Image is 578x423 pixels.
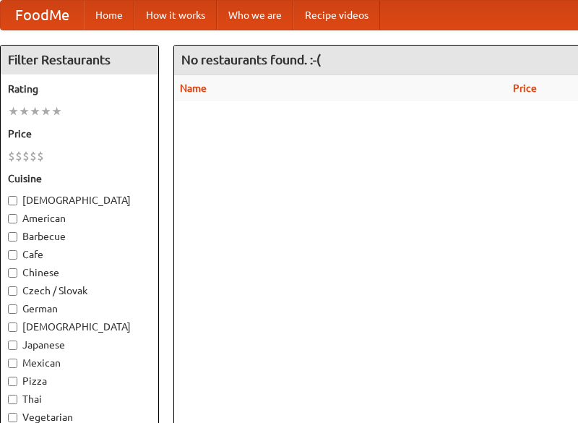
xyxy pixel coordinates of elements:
h5: Cuisine [8,171,151,186]
input: Barbecue [8,232,17,242]
label: Barbecue [8,229,151,244]
label: [DEMOGRAPHIC_DATA] [8,193,151,208]
ng-pluralize: No restaurants found. :-( [181,53,321,67]
a: Recipe videos [293,1,380,30]
label: Pizza [8,374,151,388]
input: Japanese [8,341,17,350]
input: Vegetarian [8,413,17,422]
label: German [8,302,151,316]
li: ★ [40,103,51,119]
a: Home [84,1,134,30]
li: ★ [30,103,40,119]
li: $ [15,148,22,164]
a: Name [180,82,207,94]
input: American [8,214,17,223]
label: Japanese [8,338,151,352]
a: Who we are [217,1,293,30]
li: $ [22,148,30,164]
input: [DEMOGRAPHIC_DATA] [8,196,17,205]
li: ★ [8,103,19,119]
input: German [8,304,17,314]
li: $ [30,148,37,164]
h5: Price [8,127,151,141]
input: Pizza [8,377,17,386]
a: FoodMe [1,1,84,30]
li: ★ [19,103,30,119]
li: $ [8,148,15,164]
li: ★ [51,103,62,119]
h4: Filter Restaurants [1,46,158,74]
label: Thai [8,392,151,406]
input: Thai [8,395,17,404]
label: [DEMOGRAPHIC_DATA] [8,320,151,334]
input: [DEMOGRAPHIC_DATA] [8,322,17,332]
label: Mexican [8,356,151,370]
input: Cafe [8,250,17,260]
label: American [8,211,151,226]
label: Czech / Slovak [8,283,151,298]
input: Chinese [8,268,17,278]
a: Price [513,82,537,94]
input: Mexican [8,359,17,368]
a: How it works [134,1,217,30]
label: Cafe [8,247,151,262]
label: Chinese [8,265,151,280]
h5: Rating [8,82,151,96]
li: $ [37,148,44,164]
input: Czech / Slovak [8,286,17,296]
